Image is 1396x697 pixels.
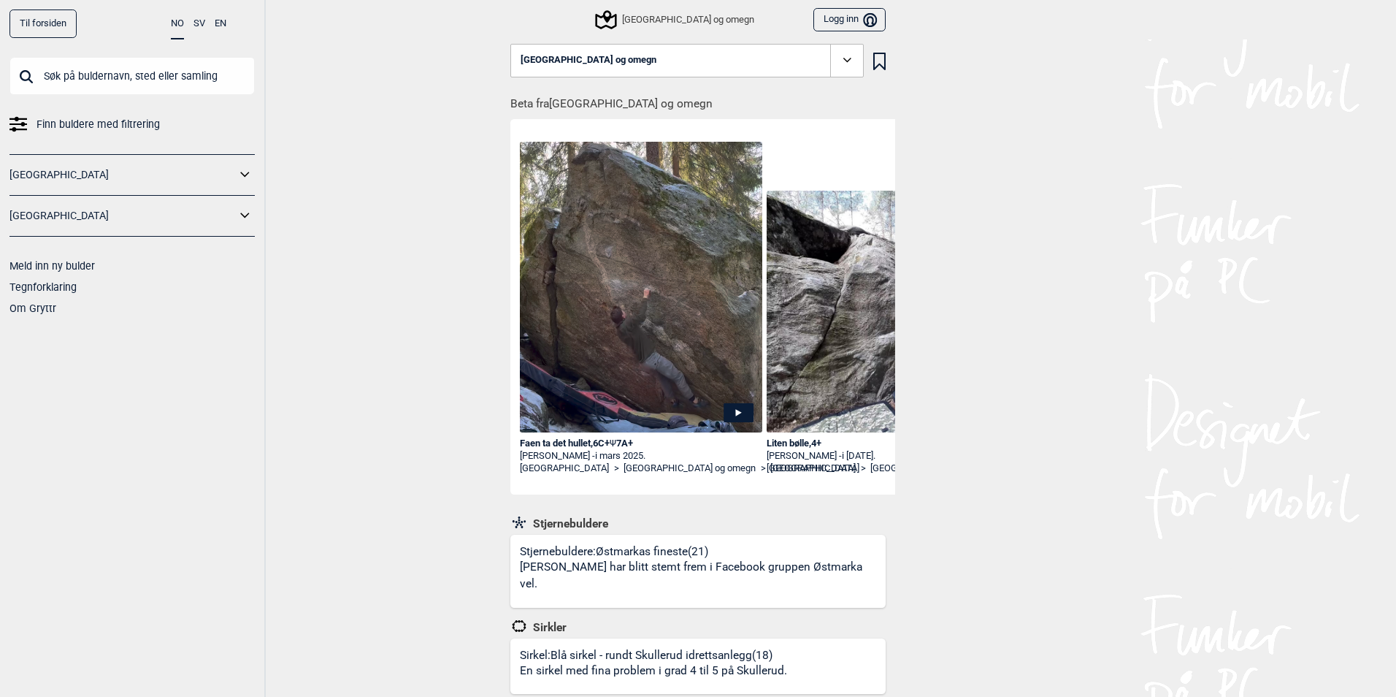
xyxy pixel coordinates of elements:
[510,639,886,695] a: Sirkel:Blå sirkel - rundt Skullerud idrettsanlegg(18)En sirkel med fina problem i grad 4 til 5 på...
[9,260,95,272] a: Meld inn ny bulder
[9,164,236,186] a: [GEOGRAPHIC_DATA]
[520,142,762,433] img: Knut pa Faen ta det hullet
[842,450,875,461] span: i [DATE].
[171,9,184,39] button: NO
[9,57,255,95] input: Søk på buldernavn, sted eller samling
[37,114,160,135] span: Finn buldere med filtrering
[510,44,864,77] button: [GEOGRAPHIC_DATA] og omegn
[520,544,886,608] div: Stjernebuldere: Østmarkas fineste (21)
[510,87,895,113] h1: Beta fra [GEOGRAPHIC_DATA] og omegn
[597,11,754,28] div: [GEOGRAPHIC_DATA] og omegn
[528,620,567,635] span: Sirkler
[9,302,56,314] a: Om Gryttr
[528,517,608,531] span: Stjernebuldere
[870,462,1002,475] a: [GEOGRAPHIC_DATA] og omegn
[9,281,77,293] a: Tegnforklaring
[595,450,645,461] span: i mars 2025.
[9,114,255,135] a: Finn buldere med filtrering
[521,55,656,66] span: [GEOGRAPHIC_DATA] og omegn
[761,462,766,475] span: >
[610,438,616,449] span: Ψ
[813,8,886,32] button: Logg inn
[624,462,756,475] a: [GEOGRAPHIC_DATA] og omegn
[510,535,886,608] a: Stjernebuldere:Østmarkas fineste(21)[PERSON_NAME] har blitt stemt frem i Facebook gruppen Østmark...
[861,462,866,475] span: >
[9,205,236,226] a: [GEOGRAPHIC_DATA]
[767,462,856,475] a: [GEOGRAPHIC_DATA]
[767,450,1009,462] div: [PERSON_NAME] -
[520,559,881,593] p: [PERSON_NAME] har blitt stemt frem i Facebook gruppen Østmarka vel.
[520,462,609,475] a: [GEOGRAPHIC_DATA]
[520,438,762,450] div: Faen ta det hullet , 6C+ 7A+
[193,9,205,38] button: SV
[215,9,226,38] button: EN
[614,462,619,475] span: >
[767,438,1009,450] div: Liten bølle , 4+
[520,450,762,462] div: [PERSON_NAME] -
[767,191,1009,433] img: Magnus pa Liten bolle
[520,648,792,695] div: Sirkel: Blå sirkel - rundt Skullerud idrettsanlegg (18)
[9,9,77,38] a: Til forsiden
[520,663,787,679] p: En sirkel med fina problem i grad 4 til 5 på Skullerud.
